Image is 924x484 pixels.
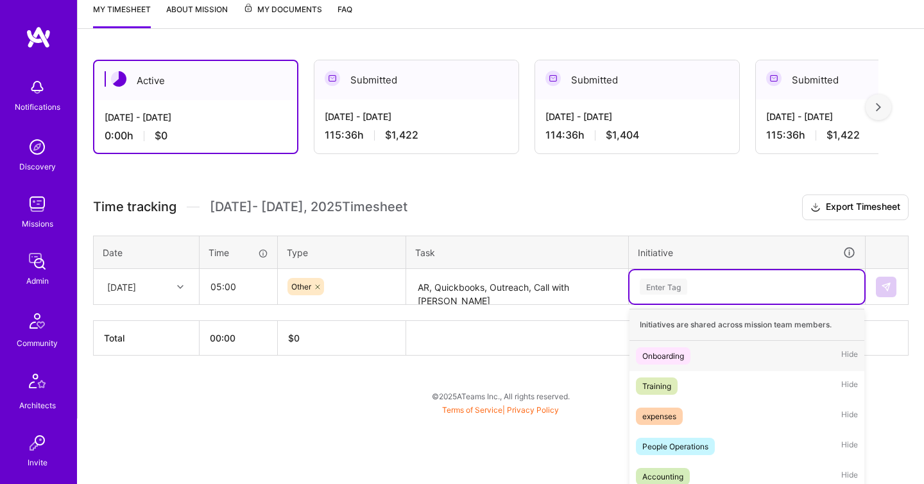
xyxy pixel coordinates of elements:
[166,3,228,28] a: About Mission
[802,194,909,220] button: Export Timesheet
[325,128,508,142] div: 115:36 h
[26,26,51,49] img: logo
[642,440,708,453] div: People Operations
[94,236,200,269] th: Date
[278,236,406,269] th: Type
[105,110,287,124] div: [DATE] - [DATE]
[642,349,684,363] div: Onboarding
[177,284,184,290] i: icon Chevron
[243,3,322,28] a: My Documents
[642,410,676,423] div: expenses
[314,60,518,99] div: Submitted
[841,377,858,395] span: Hide
[155,129,167,143] span: $0
[93,199,176,215] span: Time tracking
[105,129,287,143] div: 0:00 h
[385,128,418,142] span: $1,422
[22,368,53,399] img: Architects
[642,379,671,393] div: Training
[545,71,561,86] img: Submitted
[288,333,300,343] span: $ 0
[24,248,50,274] img: admin teamwork
[94,321,200,356] th: Total
[338,3,352,28] a: FAQ
[200,321,278,356] th: 00:00
[826,128,860,142] span: $1,422
[291,282,311,291] span: Other
[876,103,881,112] img: right
[22,217,53,230] div: Missions
[209,246,268,259] div: Time
[26,274,49,288] div: Admin
[406,236,629,269] th: Task
[810,201,821,214] i: icon Download
[94,61,297,100] div: Active
[325,71,340,86] img: Submitted
[640,277,687,297] div: Enter Tag
[243,3,322,17] span: My Documents
[545,128,729,142] div: 114:36 h
[766,71,782,86] img: Submitted
[111,71,126,87] img: Active
[442,405,502,415] a: Terms of Service
[325,110,508,123] div: [DATE] - [DATE]
[638,245,856,260] div: Initiative
[15,100,60,114] div: Notifications
[24,74,50,100] img: bell
[17,336,58,350] div: Community
[407,270,627,304] textarea: AR, Quickbooks, Outreach, Call with [PERSON_NAME]
[107,280,136,293] div: [DATE]
[507,405,559,415] a: Privacy Policy
[629,309,864,341] div: Initiatives are shared across mission team members.
[841,438,858,455] span: Hide
[77,380,924,412] div: © 2025 ATeams Inc., All rights reserved.
[24,430,50,456] img: Invite
[19,160,56,173] div: Discovery
[606,128,639,142] span: $1,404
[642,470,683,483] div: Accounting
[442,405,559,415] span: |
[841,347,858,365] span: Hide
[210,199,407,215] span: [DATE] - [DATE] , 2025 Timesheet
[93,3,151,28] a: My timesheet
[24,191,50,217] img: teamwork
[881,282,891,292] img: Submit
[545,110,729,123] div: [DATE] - [DATE]
[28,456,47,469] div: Invite
[24,134,50,160] img: discovery
[535,60,739,99] div: Submitted
[200,270,277,304] input: HH:MM
[19,399,56,412] div: Architects
[22,306,53,336] img: Community
[841,408,858,425] span: Hide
